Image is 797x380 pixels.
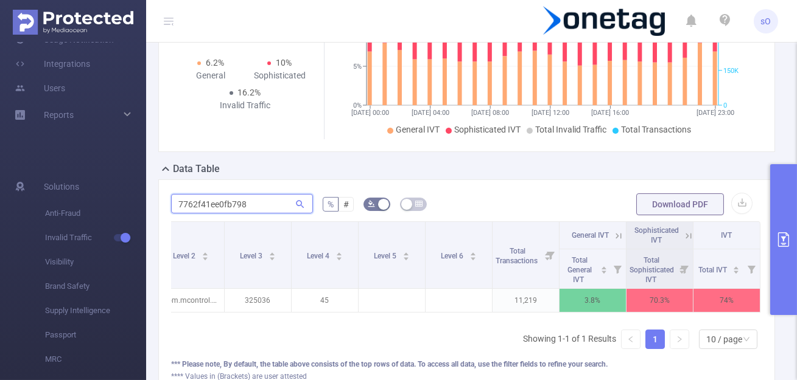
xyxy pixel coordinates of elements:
[706,330,742,348] div: 10 / page
[454,125,521,134] span: Sophisticated IVT
[636,193,724,215] button: Download PDF
[601,269,608,272] i: icon: caret-down
[493,289,559,312] p: 11,219
[176,69,245,82] div: General
[245,69,315,82] div: Sophisticated
[535,125,606,134] span: Total Invalid Traffic
[292,289,358,312] p: 45
[402,250,410,258] div: Sort
[44,110,74,120] span: Reports
[722,231,732,240] span: IVT
[560,289,626,312] p: 3.8%
[415,200,423,207] i: icon: table
[44,174,79,199] span: Solutions
[335,250,343,258] div: Sort
[45,226,146,250] span: Invalid Traffic
[211,99,280,112] div: Invalid Traffic
[532,109,569,117] tspan: [DATE] 12:00
[173,162,220,176] h2: Data Table
[335,250,342,254] i: icon: caret-up
[676,336,683,343] i: icon: right
[328,199,334,209] span: %
[670,330,689,349] li: Next Page
[45,323,146,347] span: Passport
[238,88,261,97] span: 16.2%
[206,58,224,67] span: 6.2%
[697,109,734,117] tspan: [DATE] 23:00
[621,330,641,349] li: Previous Page
[269,250,275,254] i: icon: caret-up
[634,226,679,244] span: Sophisticated IVT
[621,125,691,134] span: Total Transactions
[13,10,133,35] img: Protected Media
[45,299,146,323] span: Supply Intelligence
[469,250,476,254] i: icon: caret-up
[471,109,509,117] tspan: [DATE] 08:00
[601,264,608,268] i: icon: caret-up
[171,194,313,213] input: Search...
[202,250,208,254] i: icon: caret-up
[307,252,331,260] span: Level 4
[743,249,760,288] i: Filter menu
[469,250,477,258] div: Sort
[441,252,465,260] span: Level 6
[402,250,409,254] i: icon: caret-up
[523,330,616,349] li: Showing 1-1 of 1 Results
[567,256,592,284] span: Total General IVT
[171,359,762,370] div: *** Please note, By default, the table above consists of the top rows of data. To access all data...
[45,347,146,371] span: MRC
[732,264,740,272] div: Sort
[627,336,634,343] i: icon: left
[45,274,146,299] span: Brand Safety
[645,330,665,349] li: 1
[15,76,65,100] a: Users
[402,255,409,259] i: icon: caret-down
[761,9,771,33] span: sO
[723,102,727,109] tspan: 0
[743,336,750,344] i: icon: down
[351,109,389,117] tspan: [DATE] 00:00
[723,67,739,75] tspan: 150K
[353,63,362,71] tspan: 5%
[202,250,209,258] div: Sort
[202,255,208,259] i: icon: caret-down
[609,249,626,288] i: Filter menu
[698,266,729,274] span: Total IVT
[45,201,146,226] span: Anti-Fraud
[15,52,90,76] a: Integrations
[630,256,674,284] span: Total Sophisticated IVT
[343,199,349,209] span: #
[496,247,539,265] span: Total Transactions
[733,264,740,268] i: icon: caret-up
[600,264,608,272] div: Sort
[240,252,264,260] span: Level 3
[676,249,693,288] i: Filter menu
[693,289,760,312] p: 74%
[173,252,197,260] span: Level 2
[396,125,440,134] span: General IVT
[627,289,693,312] p: 70.3%
[45,250,146,274] span: Visibility
[469,255,476,259] i: icon: caret-down
[733,269,740,272] i: icon: caret-down
[591,109,629,117] tspan: [DATE] 16:00
[335,255,342,259] i: icon: caret-down
[276,58,292,67] span: 10%
[158,289,224,312] p: com.mcontrol.calendar
[44,103,74,127] a: Reports
[353,102,362,109] tspan: 0%
[374,252,398,260] span: Level 5
[542,222,559,288] i: Filter menu
[269,250,276,258] div: Sort
[646,330,664,348] a: 1
[269,255,275,259] i: icon: caret-down
[368,200,375,207] i: icon: bg-colors
[572,231,609,240] span: General IVT
[411,109,449,117] tspan: [DATE] 04:00
[225,289,291,312] p: 325036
